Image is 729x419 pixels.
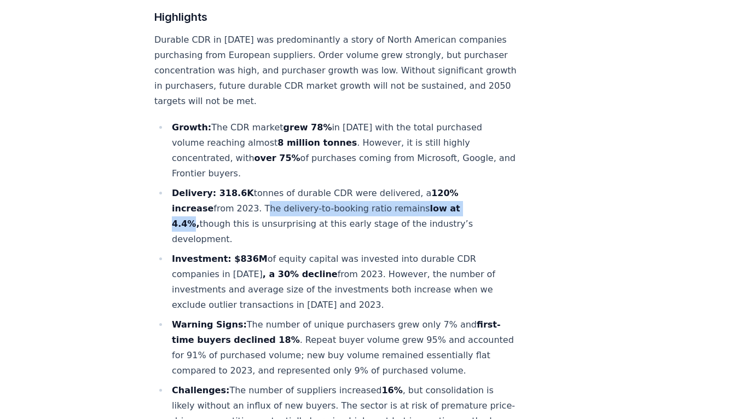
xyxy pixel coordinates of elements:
[172,122,211,133] strong: Growth:
[169,120,517,181] li: The CDR market in [DATE] with the total purchased volume reaching almost . However, it is still h...
[172,385,229,395] strong: Challenges:
[277,137,357,148] strong: 8 million tonnes
[154,8,517,26] h3: Highlights
[263,269,338,279] strong: , a 30% decline
[172,319,247,330] strong: Warning Signs:
[169,251,517,313] li: of equity capital was invested into durable CDR companies in [DATE] from 2023​. However, the numb...
[172,188,254,198] strong: Delivery: 318.6K
[169,317,517,378] li: The number of unique purchasers grew only 7% and . Repeat buyer volume grew 95% and accounted for...
[172,203,460,229] strong: low at 4.4%,
[381,385,402,395] strong: 16%
[169,186,517,247] li: tonnes of durable CDR were delivered, a from 2023​. The delivery-to-booking ratio remains though ...
[283,122,332,133] strong: grew 78%
[254,153,300,163] strong: over 75%
[154,32,517,109] p: Durable CDR in [DATE] was predominantly a story of North American companies purchasing from Europ...
[172,254,268,264] strong: Investment: $836M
